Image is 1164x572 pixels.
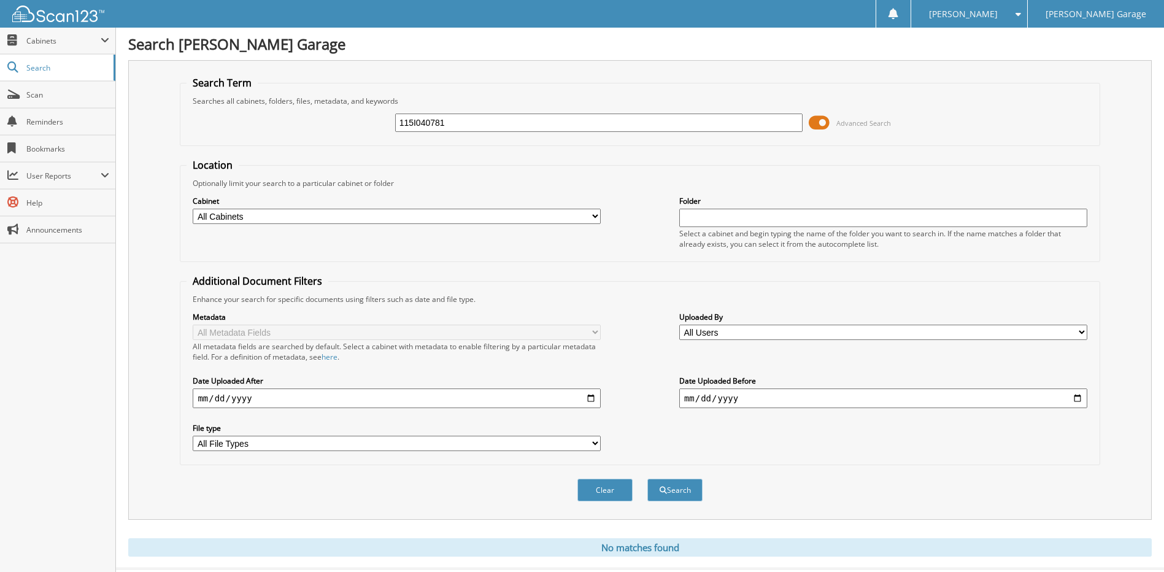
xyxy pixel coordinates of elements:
[12,6,104,22] img: scan123-logo-white.svg
[679,312,1087,322] label: Uploaded By
[929,10,998,18] span: [PERSON_NAME]
[193,196,601,206] label: Cabinet
[193,376,601,386] label: Date Uploaded After
[193,341,601,362] div: All metadata fields are searched by default. Select a cabinet with metadata to enable filtering b...
[322,352,337,362] a: here
[187,96,1093,106] div: Searches all cabinets, folders, files, metadata, and keywords
[836,118,891,128] span: Advanced Search
[26,117,109,127] span: Reminders
[679,196,1087,206] label: Folder
[647,479,703,501] button: Search
[187,76,258,90] legend: Search Term
[1046,10,1146,18] span: [PERSON_NAME] Garage
[679,228,1087,249] div: Select a cabinet and begin typing the name of the folder you want to search in. If the name match...
[679,376,1087,386] label: Date Uploaded Before
[187,178,1093,188] div: Optionally limit your search to a particular cabinet or folder
[128,34,1152,54] h1: Search [PERSON_NAME] Garage
[193,388,601,408] input: start
[26,225,109,235] span: Announcements
[187,158,239,172] legend: Location
[193,423,601,433] label: File type
[193,312,601,322] label: Metadata
[187,294,1093,304] div: Enhance your search for specific documents using filters such as date and file type.
[577,479,633,501] button: Clear
[26,144,109,154] span: Bookmarks
[26,198,109,208] span: Help
[26,63,107,73] span: Search
[26,90,109,100] span: Scan
[26,36,101,46] span: Cabinets
[26,171,101,181] span: User Reports
[679,388,1087,408] input: end
[187,274,328,288] legend: Additional Document Filters
[128,538,1152,557] div: No matches found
